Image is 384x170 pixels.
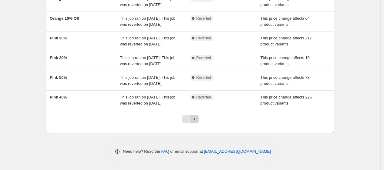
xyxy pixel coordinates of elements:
span: This job ran on [DATE]. This job was reverted on [DATE]. [120,95,176,105]
span: Pink 20% [50,55,67,60]
span: Pink 50% [50,75,67,80]
span: This price change affects 64 product variants. [261,16,310,27]
span: Need help? Read the [123,149,161,154]
span: Reverted [196,55,211,60]
span: or email support at [169,149,204,154]
span: Orange 10% Off [50,16,79,21]
span: This price change affects 226 product variants. [261,95,312,105]
span: This job ran on [DATE]. This job was reverted on [DATE]. [120,55,176,66]
span: Reverted [196,95,211,100]
button: Next [190,115,199,123]
span: Pink 40% [50,95,67,99]
span: Reverted [196,36,211,41]
span: This job ran on [DATE]. This job was reverted on [DATE]. [120,36,176,46]
span: This price change affects 78 product variants. [261,75,310,86]
a: FAQ [161,149,169,154]
span: This price change affects 10 product variants. [261,55,310,66]
span: Pink 30% [50,36,67,40]
span: This job ran on [DATE]. This job was reverted on [DATE]. [120,16,176,27]
span: This job ran on [DATE]. This job was reverted on [DATE]. [120,75,176,86]
nav: Pagination [182,115,199,123]
span: Reverted [196,16,211,21]
a: [EMAIL_ADDRESS][DOMAIN_NAME] [204,149,271,154]
span: This price change affects 217 product variants. [261,36,312,46]
span: Reverted [196,75,211,80]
